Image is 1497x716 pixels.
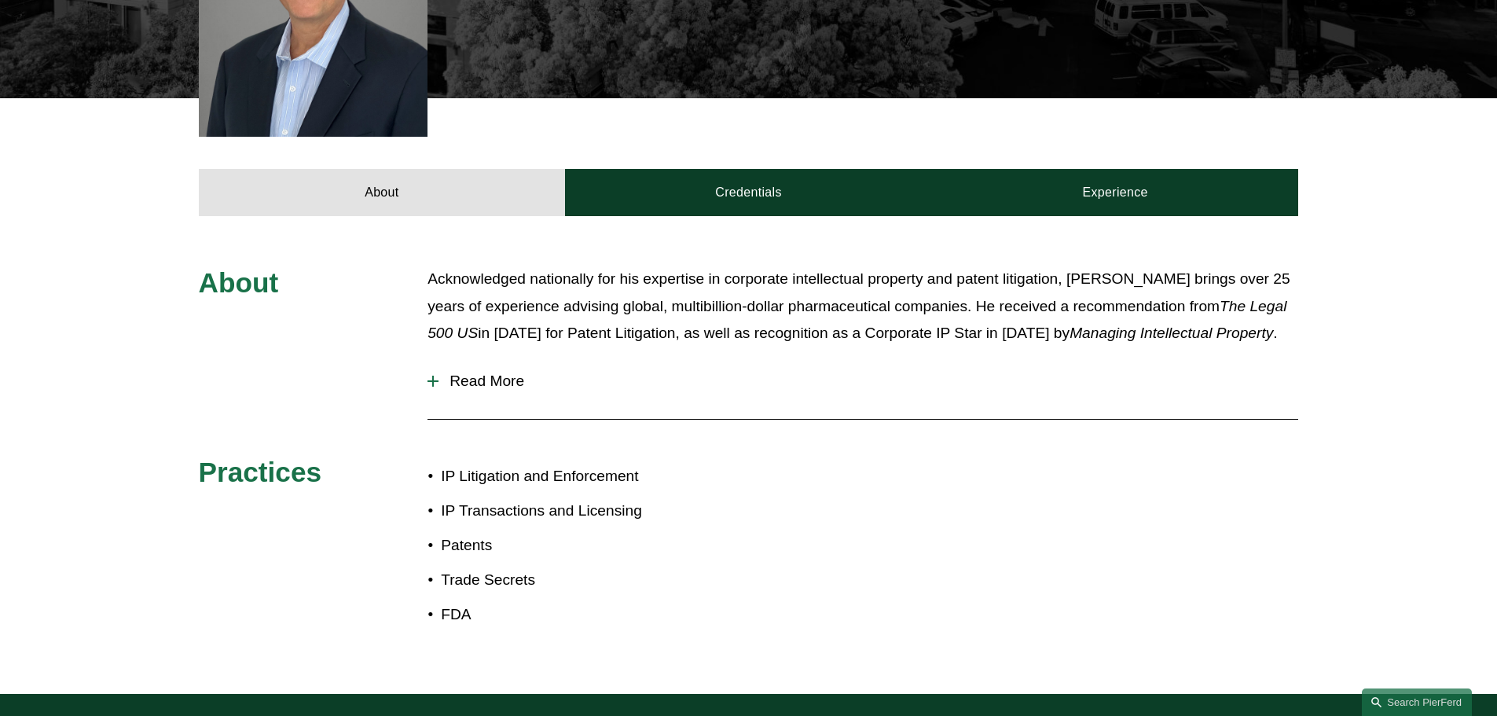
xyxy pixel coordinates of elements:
p: Patents [441,532,748,560]
p: Acknowledged nationally for his expertise in corporate intellectual property and patent litigatio... [427,266,1298,347]
button: Read More [427,361,1298,402]
a: Credentials [565,169,932,216]
em: Managing Intellectual Property [1070,325,1273,341]
p: IP Transactions and Licensing [441,498,748,525]
a: Search this site [1362,688,1472,716]
span: Practices [199,457,322,487]
p: IP Litigation and Enforcement [441,463,748,490]
p: Trade Secrets [441,567,748,594]
a: About [199,169,566,216]
span: Read More [438,373,1298,390]
span: About [199,267,279,298]
p: FDA [441,601,748,629]
a: Experience [932,169,1299,216]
